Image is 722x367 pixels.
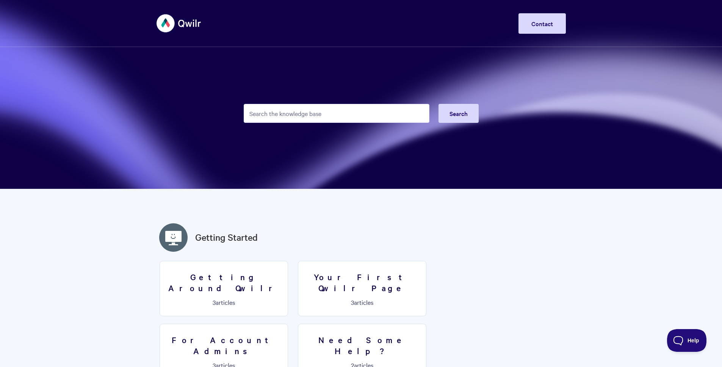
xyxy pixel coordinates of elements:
a: Getting Started [195,231,258,244]
a: Your First Qwilr Page 3articles [298,261,426,316]
span: 3 [351,298,354,306]
iframe: Toggle Customer Support [667,329,707,352]
h3: Need Some Help? [303,334,421,356]
button: Search [439,104,479,123]
a: Contact [518,13,566,34]
input: Search the knowledge base [244,104,429,123]
p: articles [303,299,421,306]
h3: Your First Qwilr Page [303,271,421,293]
h3: For Account Admins [164,334,283,356]
span: Search [449,109,468,118]
span: 3 [213,298,216,306]
a: Getting Around Qwilr 3articles [160,261,288,316]
p: articles [164,299,283,306]
img: Qwilr Help Center [157,9,202,38]
h3: Getting Around Qwilr [164,271,283,293]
